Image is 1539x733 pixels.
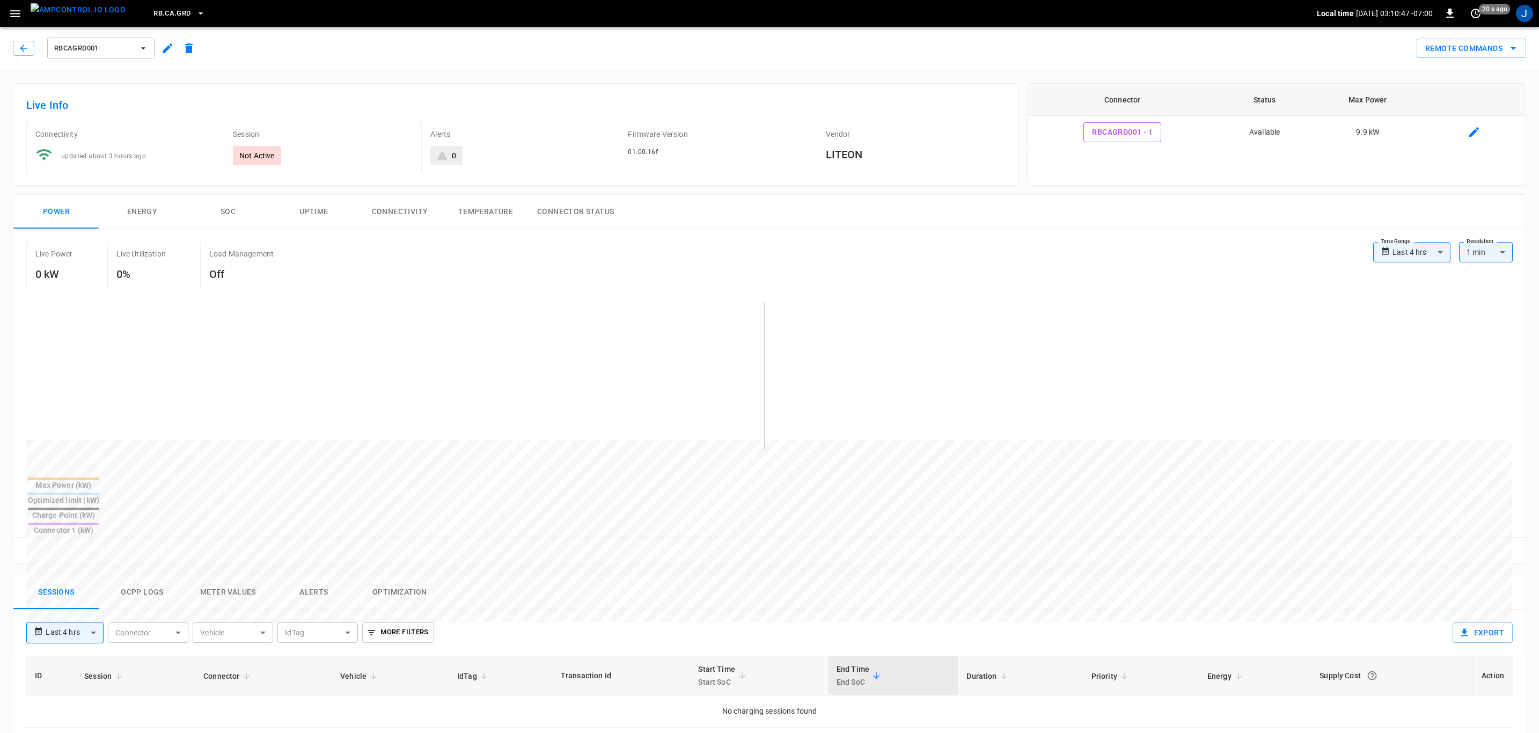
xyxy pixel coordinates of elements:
[362,622,434,643] button: More Filters
[1091,670,1131,683] span: Priority
[13,575,99,610] button: Sessions
[1467,5,1484,22] button: set refresh interval
[271,195,357,229] button: Uptime
[1356,8,1433,19] p: [DATE] 03:10:47 -07:00
[430,129,610,140] p: Alerts
[966,670,1010,683] span: Duration
[1217,84,1313,116] th: Status
[837,663,883,688] span: End TimeEnd SoC
[1459,242,1513,262] div: 1 min
[84,670,126,683] span: Session
[35,129,215,140] p: Connectivity
[340,670,380,683] span: Vehicle
[153,8,190,20] span: RB.CA.GRD
[1453,622,1513,643] button: Export
[239,150,275,161] p: Not Active
[1317,8,1354,19] p: Local time
[1417,39,1526,58] div: remote commands options
[1393,242,1450,262] div: Last 4 hrs
[1516,5,1533,22] div: profile-icon
[826,129,1006,140] p: Vendor
[185,195,271,229] button: SOC
[116,248,166,259] p: Live Utilization
[1313,84,1423,116] th: Max Power
[1028,84,1217,116] th: Connector
[99,575,185,610] button: Ocpp logs
[61,152,146,160] span: updated about 3 hours ago
[116,266,166,283] h6: 0%
[698,676,735,688] p: Start SoC
[54,42,134,55] span: RBCAGRD001
[628,148,658,156] span: 01.00.16f
[203,670,253,683] span: Connector
[443,195,529,229] button: Temperature
[1467,237,1493,246] label: Resolution
[26,97,1006,114] h6: Live Info
[1217,116,1313,149] td: Available
[1320,666,1464,685] div: Supply Cost
[698,663,735,688] div: Start Time
[357,195,443,229] button: Connectivity
[826,146,1006,163] h6: LITEON
[35,248,73,259] p: Live Power
[1028,84,1526,149] table: connector table
[529,195,622,229] button: Connector Status
[149,3,209,24] button: RB.CA.GRD
[99,195,185,229] button: Energy
[26,656,76,695] th: ID
[1083,122,1161,142] button: RBCAGRD001 - 1
[1313,116,1423,149] td: 9.9 kW
[271,575,357,610] button: Alerts
[1362,666,1382,685] button: The cost of your charging session based on your supply rates
[1381,237,1411,246] label: Time Range
[357,575,443,610] button: Optimization
[1472,656,1513,695] th: Action
[457,670,491,683] span: IdTag
[185,575,271,610] button: Meter Values
[47,38,155,59] button: RBCAGRD001
[209,248,274,259] p: Load Management
[1207,670,1245,683] span: Energy
[1479,4,1511,14] span: 20 s ago
[452,150,456,161] div: 0
[837,676,869,688] p: End SoC
[13,195,99,229] button: Power
[233,129,413,140] p: Session
[46,622,104,643] div: Last 4 hrs
[628,129,808,140] p: Firmware Version
[31,3,126,17] img: ampcontrol.io logo
[209,266,274,283] h6: Off
[552,656,690,695] th: Transaction Id
[698,663,749,688] span: Start TimeStart SoC
[1417,39,1526,58] button: Remote Commands
[35,266,73,283] h6: 0 kW
[837,663,869,688] div: End Time
[26,656,1513,728] table: sessions table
